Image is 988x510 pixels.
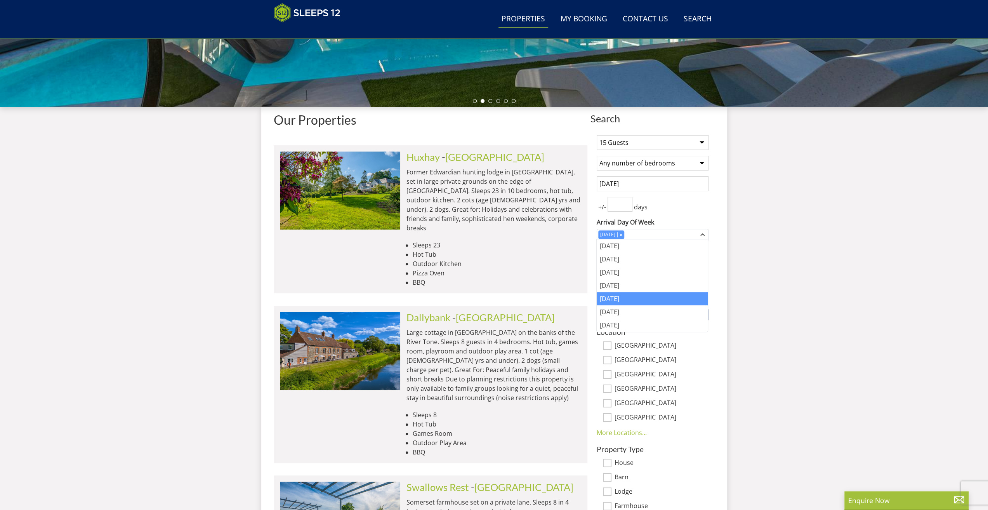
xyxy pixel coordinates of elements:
[615,385,708,393] label: [GEOGRAPHIC_DATA]
[598,231,617,238] div: [DATE]
[274,3,340,23] img: Sleeps 12
[413,240,581,250] li: Sleeps 23
[597,328,708,336] h3: Location
[597,252,708,266] div: [DATE]
[597,202,608,212] span: +/-
[471,481,573,493] span: -
[413,429,581,438] li: Games Room
[413,250,581,259] li: Hot Tub
[597,428,647,437] a: More Locations...
[406,328,581,402] p: Large cottage in [GEOGRAPHIC_DATA] on the banks of the River Tone. Sleeps 8 guests in 4 bedrooms....
[597,445,708,453] h3: Property Type
[597,229,708,240] div: Combobox
[615,459,708,468] label: House
[620,10,671,28] a: Contact Us
[413,268,581,278] li: Pizza Oven
[452,312,555,323] span: -
[615,342,708,350] label: [GEOGRAPHIC_DATA]
[413,278,581,287] li: BBQ
[597,305,708,319] div: [DATE]
[597,176,708,191] input: Arrival Date
[280,312,400,390] img: riverside-somerset-holiday-accommodation-home-sleeps-8.original.jpg
[615,371,708,379] label: [GEOGRAPHIC_DATA]
[406,312,450,323] a: Dallybank
[632,202,649,212] span: days
[557,10,610,28] a: My Booking
[615,399,708,408] label: [GEOGRAPHIC_DATA]
[413,419,581,429] li: Hot Tub
[681,10,715,28] a: Search
[590,113,715,124] span: Search
[413,410,581,419] li: Sleeps 8
[270,27,351,34] iframe: Customer reviews powered by Trustpilot
[615,488,708,496] label: Lodge
[498,10,548,28] a: Properties
[280,151,400,229] img: duxhams-somerset-holiday-accomodation-sleeps-12.original.jpg
[274,113,587,127] h1: Our Properties
[597,279,708,292] div: [DATE]
[445,151,544,163] a: [GEOGRAPHIC_DATA]
[413,259,581,268] li: Outdoor Kitchen
[413,438,581,447] li: Outdoor Play Area
[615,473,708,482] label: Barn
[406,151,440,163] a: Huxhay
[597,319,708,332] div: [DATE]
[474,481,573,493] a: [GEOGRAPHIC_DATA]
[597,239,708,252] div: [DATE]
[597,218,708,227] label: Arrival Day Of Week
[456,312,555,323] a: [GEOGRAPHIC_DATA]
[597,292,708,305] div: [DATE]
[848,495,965,505] p: Enquire Now
[413,447,581,457] li: BBQ
[597,266,708,279] div: [DATE]
[406,481,469,493] a: Swallows Rest
[615,356,708,365] label: [GEOGRAPHIC_DATA]
[442,151,544,163] span: -
[615,414,708,422] label: [GEOGRAPHIC_DATA]
[406,167,581,233] p: Former Edwardian hunting lodge in [GEOGRAPHIC_DATA], set in large private grounds on the edge of ...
